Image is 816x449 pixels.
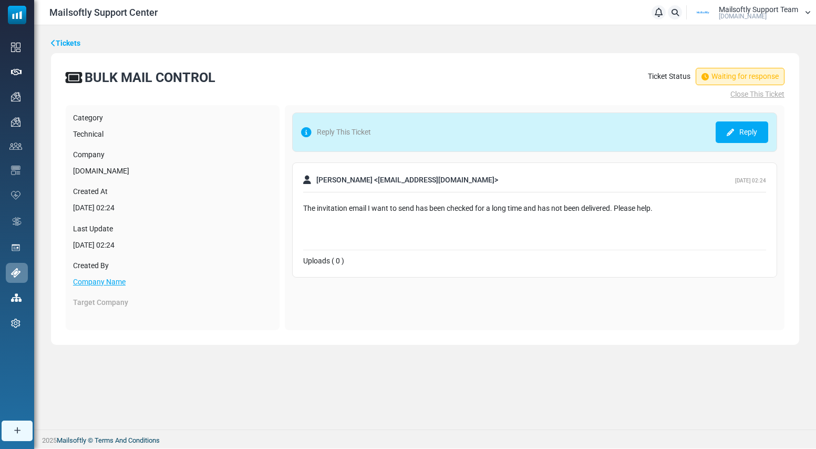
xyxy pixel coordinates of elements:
[73,186,272,197] label: Created At
[11,92,20,101] img: campaigns-icon.png
[11,268,20,278] img: support-icon-active.svg
[8,6,26,24] img: mailsoftly_icon_blue_white.svg
[648,68,784,85] div: Ticket Status
[316,175,498,186] span: [PERSON_NAME] < [EMAIL_ADDRESS][DOMAIN_NAME] >
[301,121,371,143] span: Reply This Ticket
[73,240,272,251] div: [DATE] 02:24
[719,13,767,19] span: [DOMAIN_NAME]
[11,191,20,199] img: domain-health-icon.svg
[95,436,160,444] a: Terms And Conditions
[11,319,20,328] img: settings-icon.svg
[719,6,798,13] span: Mailsoftly Support Team
[73,129,272,140] div: Technical
[73,149,272,160] label: Company
[690,5,716,21] img: User Logo
[11,43,20,52] img: dashboard-icon.svg
[73,297,128,308] label: Target Company
[11,166,20,175] img: email-templates-icon.svg
[11,216,23,228] img: workflow.svg
[51,38,80,49] a: Tickets
[85,68,215,88] div: BULK MAIL CONTROL
[11,117,20,127] img: campaigns-icon.png
[73,113,272,124] label: Category
[49,5,158,19] span: Mailsoftly Support Center
[690,5,811,21] a: User Logo Mailsoftly Support Team [DOMAIN_NAME]
[9,142,22,150] img: contacts-icon.svg
[95,436,160,444] span: translation missing: en.layouts.footer.terms_and_conditions
[716,121,768,143] a: Reply
[34,430,816,448] footer: 2025
[11,243,20,252] img: landing_pages.svg
[303,203,766,214] div: The invitation email I want to send has been checked for a long time and has not been delivered. ...
[648,89,784,100] a: Close This Ticket
[73,202,272,213] div: [DATE] 02:24
[73,166,272,177] div: [DOMAIN_NAME]
[696,68,784,85] span: Waiting for response
[735,178,766,183] span: [DATE] 02:24
[73,223,272,234] label: Last Update
[303,256,766,267] div: Uploads ( 0 )
[73,278,126,286] a: Company Name
[57,436,93,444] a: Mailsoftly ©
[73,260,272,271] label: Created By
